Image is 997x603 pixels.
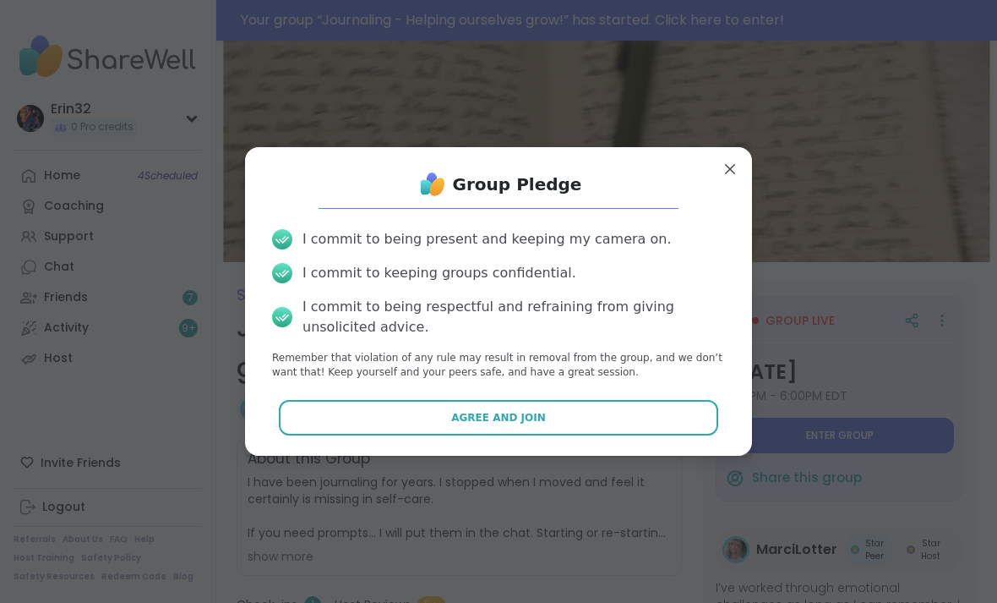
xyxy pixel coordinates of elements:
[453,173,582,196] h1: Group Pledge
[416,167,449,201] img: ShareWell Logo
[302,263,576,283] div: I commit to keeping groups confidential.
[272,351,725,380] p: Remember that violation of any rule may result in removal from the group, and we don’t want that!...
[279,400,719,436] button: Agree and Join
[451,410,546,425] span: Agree and Join
[302,297,725,337] div: I commit to being respectful and refraining from giving unsolicited advice.
[302,229,671,249] div: I commit to being present and keeping my camera on.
